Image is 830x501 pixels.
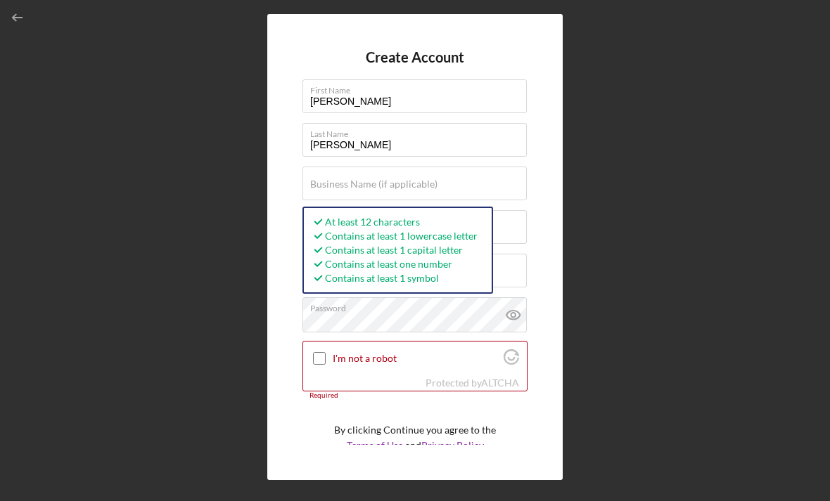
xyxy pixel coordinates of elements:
div: Contains at least 1 capital letter [311,243,478,257]
label: First Name [310,80,527,96]
div: At least 12 characters [311,215,478,229]
h4: Create Account [366,49,464,65]
div: Required [302,391,528,400]
a: Privacy Policy [421,439,484,451]
div: Contains at least one number [311,257,478,271]
a: Terms of Use [347,439,403,451]
div: Protected by [426,377,519,389]
div: Contains at least 1 symbol [311,271,478,285]
a: Visit Altcha.org [481,377,519,389]
p: By clicking Continue you agree to the and [334,422,496,454]
label: I'm not a robot [333,353,499,364]
a: Visit Altcha.org [504,355,519,367]
div: Contains at least 1 lowercase letter [311,229,478,243]
label: Last Name [310,124,527,139]
label: Business Name (if applicable) [310,178,438,190]
label: Password [310,298,527,313]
